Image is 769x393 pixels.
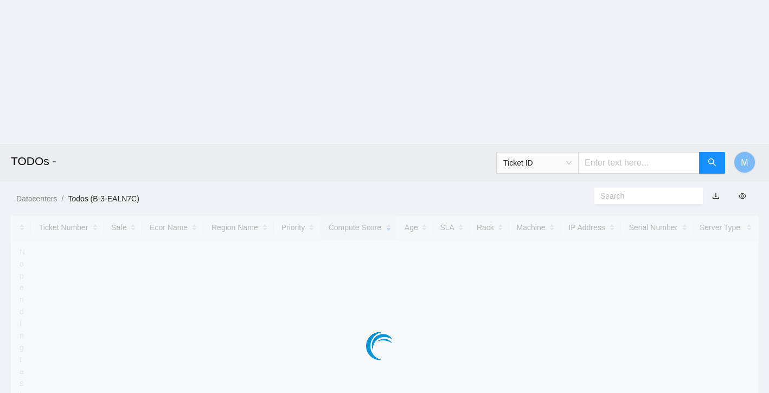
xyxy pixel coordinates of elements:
span: M [741,156,748,169]
a: Datacenters [16,194,57,203]
button: download [704,187,728,205]
h2: TODOs - [11,144,534,179]
input: Enter text here... [578,152,700,174]
button: M [734,151,755,173]
span: / [61,194,63,203]
button: search [699,152,725,174]
a: Todos (B-3-EALN7C) [68,194,139,203]
span: eye [739,192,746,200]
span: Ticket ID [503,155,572,171]
span: search [708,158,716,168]
input: Search [600,190,688,202]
